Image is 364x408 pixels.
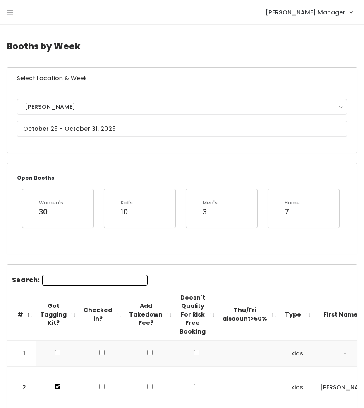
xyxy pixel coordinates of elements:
[125,289,175,340] th: Add Takedown Fee?: activate to sort column ascending
[79,289,125,340] th: Checked in?: activate to sort column ascending
[285,206,300,217] div: 7
[17,99,347,115] button: [PERSON_NAME]
[25,102,339,111] div: [PERSON_NAME]
[7,68,357,89] h6: Select Location & Week
[7,340,36,366] td: 1
[175,289,218,340] th: Doesn't Quality For Risk Free Booking : activate to sort column ascending
[17,121,347,137] input: October 25 - October 31, 2025
[39,206,63,217] div: 30
[36,289,79,340] th: Got Tagging Kit?: activate to sort column ascending
[7,35,357,58] h4: Booths by Week
[218,289,280,340] th: Thu/Fri discount&gt;50%: activate to sort column ascending
[121,206,133,217] div: 10
[257,3,361,21] a: [PERSON_NAME] Manager
[17,174,54,181] small: Open Booths
[285,199,300,206] div: Home
[280,289,314,340] th: Type: activate to sort column ascending
[12,275,148,286] label: Search:
[39,199,63,206] div: Women's
[266,8,345,17] span: [PERSON_NAME] Manager
[7,289,36,340] th: #: activate to sort column descending
[203,199,218,206] div: Men's
[203,206,218,217] div: 3
[42,275,148,286] input: Search:
[121,199,133,206] div: Kid's
[280,340,314,366] td: kids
